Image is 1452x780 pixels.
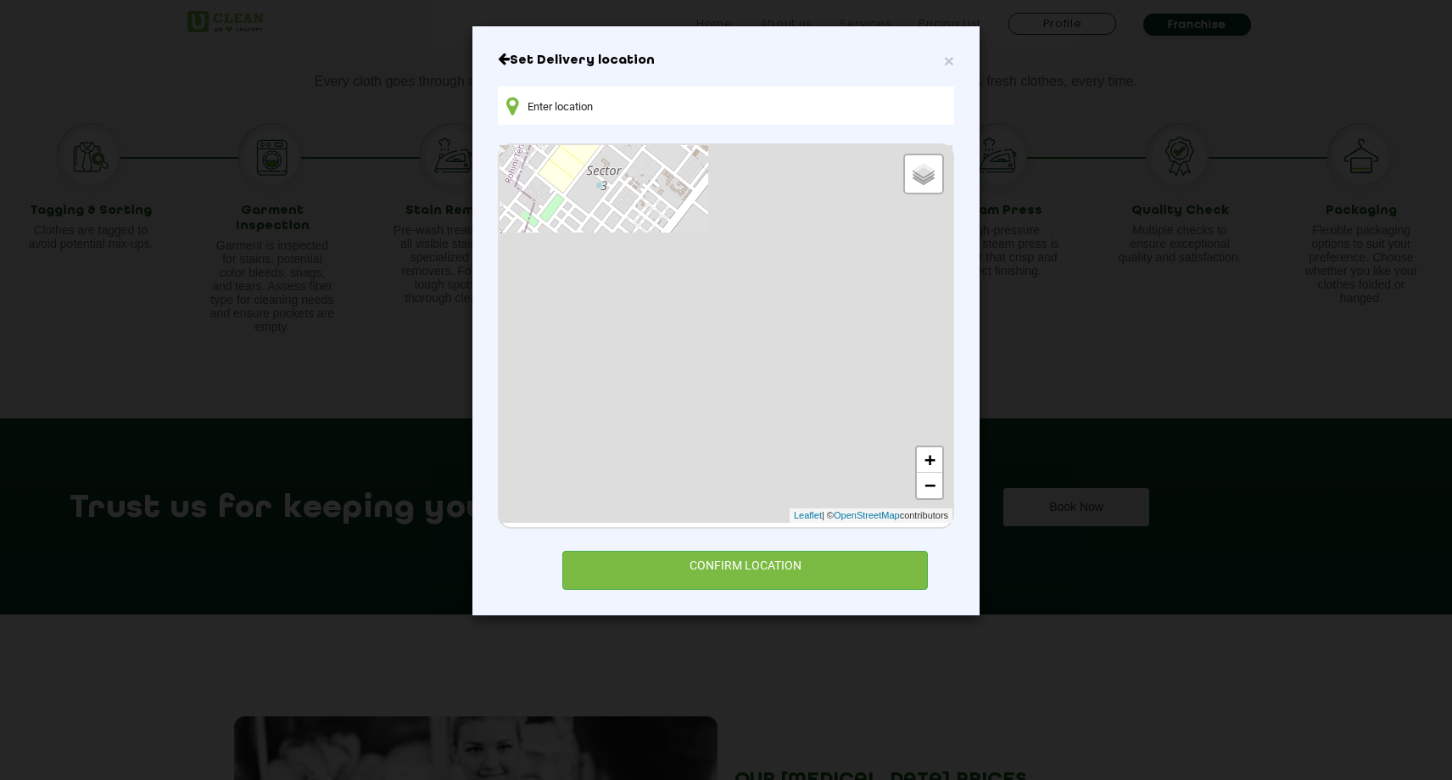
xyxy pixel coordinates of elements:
[562,551,928,589] div: CONFIRM LOCATION
[944,52,954,70] button: Close
[498,52,954,69] h6: Close
[917,473,942,498] a: Zoom out
[905,155,942,193] a: Layers
[917,447,942,473] a: Zoom in
[794,508,822,523] a: Leaflet
[790,508,952,523] div: | © contributors
[834,508,900,523] a: OpenStreetMap
[498,87,954,125] input: Enter location
[944,51,954,70] span: ×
